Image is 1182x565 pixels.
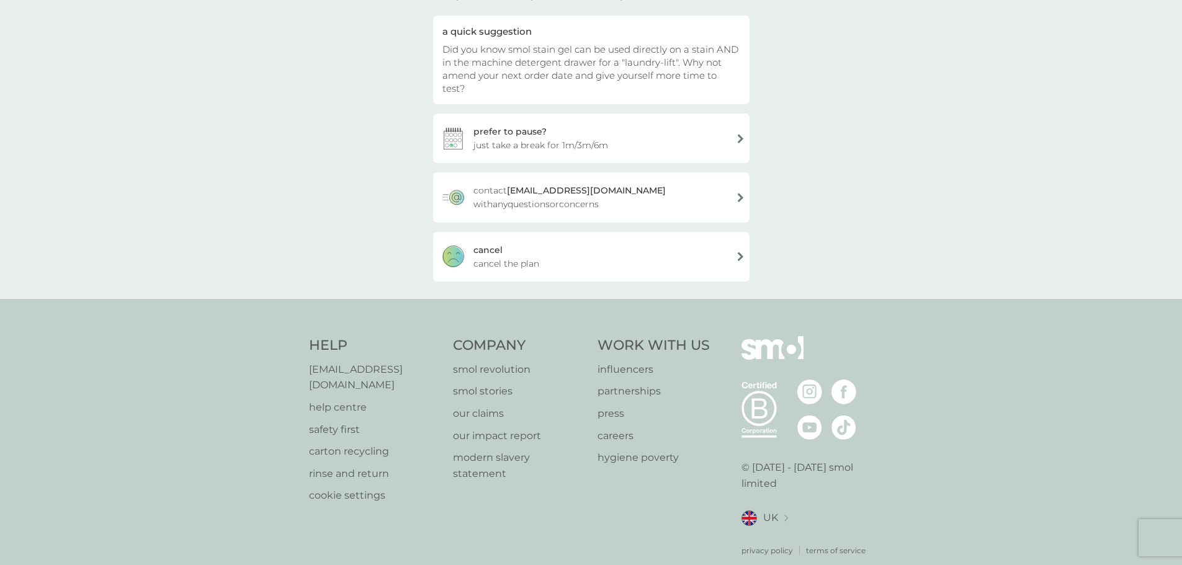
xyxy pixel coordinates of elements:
div: prefer to pause? [473,125,547,138]
a: carton recycling [309,443,441,460]
a: partnerships [598,383,710,399]
a: privacy policy [741,545,793,556]
span: UK [763,510,778,526]
span: cancel the plan [473,257,539,270]
a: [EMAIL_ADDRESS][DOMAIN_NAME] [309,362,441,393]
a: rinse and return [309,466,441,482]
h4: Help [309,336,441,355]
p: © [DATE] - [DATE] smol limited [741,460,874,491]
a: terms of service [806,545,866,556]
strong: [EMAIL_ADDRESS][DOMAIN_NAME] [507,185,666,196]
a: our impact report [453,428,585,444]
span: contact with any questions or concerns [473,184,726,211]
a: contact[EMAIL_ADDRESS][DOMAIN_NAME] withanyquestionsorconcerns [433,172,750,222]
img: visit the smol Instagram page [797,380,822,404]
a: cookie settings [309,487,441,504]
div: a quick suggestion [442,25,740,38]
a: our claims [453,406,585,422]
img: UK flag [741,510,757,526]
a: hygiene poverty [598,450,710,466]
img: select a new location [784,515,788,522]
a: safety first [309,422,441,438]
a: influencers [598,362,710,378]
a: modern slavery statement [453,450,585,481]
div: cancel [473,243,503,257]
a: smol stories [453,383,585,399]
img: visit the smol Facebook page [831,380,856,404]
span: just take a break for 1m/3m/6m [473,138,608,152]
h4: Work With Us [598,336,710,355]
a: help centre [309,399,441,416]
a: careers [598,428,710,444]
a: smol revolution [453,362,585,378]
img: visit the smol Tiktok page [831,415,856,440]
img: smol [741,336,804,378]
h4: Company [453,336,585,355]
a: press [598,406,710,422]
img: visit the smol Youtube page [797,415,822,440]
span: Did you know smol stain gel can be used directly on a stain AND in the machine detergent drawer f... [442,43,738,94]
